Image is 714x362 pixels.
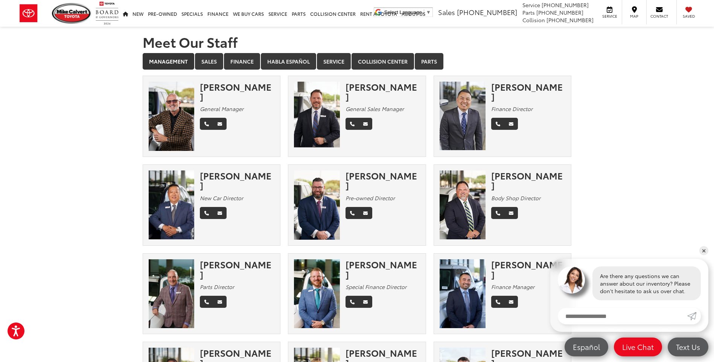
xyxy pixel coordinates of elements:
[143,34,572,49] h1: Meet Our Staff
[200,259,274,279] div: [PERSON_NAME]
[491,82,566,102] div: [PERSON_NAME]
[491,118,505,130] a: Phone
[626,14,642,19] span: Map
[522,16,545,24] span: Collision
[440,82,486,151] img: Adam Nguyen
[547,16,594,24] span: [PHONE_NUMBER]
[294,259,340,328] img: Stephen Lee
[346,118,359,130] a: Phone
[687,308,701,324] a: Submit
[143,53,194,70] a: Management
[415,53,443,70] a: Parts
[52,3,92,24] img: Mike Calvert Toyota
[668,338,708,356] a: Text Us
[200,283,234,291] em: Parts Director
[359,207,372,219] a: Email
[200,170,274,190] div: [PERSON_NAME]
[346,170,420,190] div: [PERSON_NAME]
[200,296,213,308] a: Phone
[650,14,668,19] span: Contact
[200,194,243,202] em: New Car Director
[346,283,406,291] em: Special Finance Director
[359,118,372,130] a: Email
[294,82,340,151] img: Ronny Haring
[558,266,585,294] img: Agent profile photo
[426,9,431,15] span: ▼
[195,53,223,70] a: Sales
[440,259,486,328] img: David Tep
[213,207,227,219] a: Email
[261,53,316,70] a: Habla Español
[491,296,505,308] a: Phone
[149,82,195,151] img: Mike Gorbet
[346,82,420,102] div: [PERSON_NAME]
[565,338,608,356] a: Español
[149,170,195,239] img: Ed Yi
[149,259,195,328] img: Robert Fabian
[491,170,566,190] div: [PERSON_NAME]
[542,1,589,9] span: [PHONE_NUMBER]
[491,259,566,279] div: [PERSON_NAME]
[317,53,351,70] a: Service
[346,105,404,113] em: General Sales Manager
[614,338,662,356] a: Live Chat
[491,105,533,113] em: Finance Director
[200,82,274,102] div: [PERSON_NAME]
[569,342,604,351] span: Español
[536,9,583,16] span: [PHONE_NUMBER]
[346,194,395,202] em: Pre-owned Director
[224,53,260,70] a: Finance
[558,308,687,324] input: Enter your message
[618,342,658,351] span: Live Chat
[359,296,372,308] a: Email
[522,9,535,16] span: Parts
[294,170,340,240] img: Wesley Worton
[440,170,486,239] img: Chuck Baldridge
[457,7,517,17] span: [PHONE_NUMBER]
[491,207,505,219] a: Phone
[592,266,701,300] div: Are there any questions we can answer about our inventory? Please don't hesitate to ask us over c...
[213,118,227,130] a: Email
[491,194,540,202] em: Body Shop Director
[143,53,572,70] div: Department Tabs
[504,207,518,219] a: Email
[491,283,534,291] em: Finance Manager
[200,105,244,113] em: General Manager
[504,296,518,308] a: Email
[504,118,518,130] a: Email
[681,14,697,19] span: Saved
[200,207,213,219] a: Phone
[213,296,227,308] a: Email
[438,7,455,17] span: Sales
[352,53,414,70] a: Collision Center
[346,207,359,219] a: Phone
[200,118,213,130] a: Phone
[346,296,359,308] a: Phone
[522,1,540,9] span: Service
[346,259,420,279] div: [PERSON_NAME]
[601,14,618,19] span: Service
[672,342,704,351] span: Text Us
